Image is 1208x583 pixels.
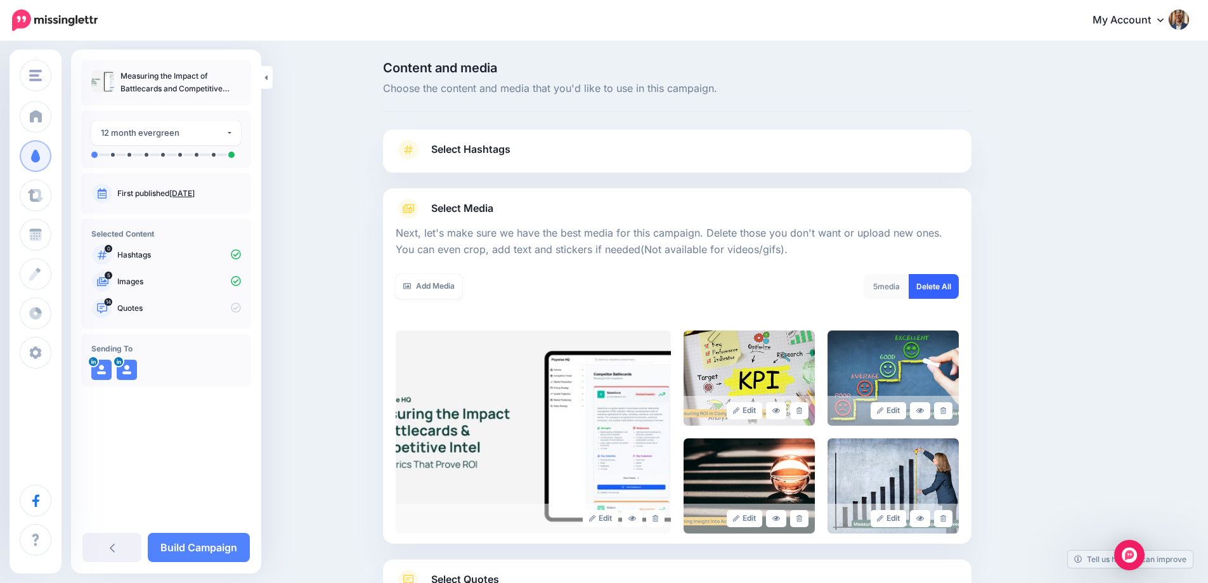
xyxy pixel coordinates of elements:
[105,245,112,252] span: 0
[117,276,241,287] p: Images
[105,298,113,306] span: 14
[101,126,226,140] div: 12 month evergreen
[91,360,112,380] img: user_default_image.png
[396,199,959,219] a: Select Media
[396,331,671,534] img: 275381086a414d4d337ea149d8daf80b_large.jpg
[383,81,971,97] span: Choose the content and media that you'd like to use in this campaign.
[12,10,98,31] img: Missinglettr
[864,274,909,299] div: media
[29,70,42,81] img: menu.png
[117,188,241,199] p: First published
[828,331,959,426] img: 5495b3d761a4fbdafae6517101373f15_large.jpg
[117,249,241,261] p: Hashtags
[396,219,959,534] div: Select Media
[396,274,462,299] a: Add Media
[873,282,878,291] span: 5
[105,272,112,279] span: 5
[91,121,241,145] button: 12 month evergreen
[117,360,137,380] img: user_default_image.png
[117,303,241,314] p: Quotes
[91,70,114,93] img: 275381086a414d4d337ea149d8daf80b_thumb.jpg
[727,510,763,527] a: Edit
[396,225,959,258] p: Next, let's make sure we have the best media for this campaign. Delete those you don't want or up...
[583,510,619,527] a: Edit
[1114,540,1145,570] div: Open Intercom Messenger
[396,140,959,173] a: Select Hashtags
[1080,5,1189,36] a: My Account
[431,200,493,217] span: Select Media
[91,229,241,239] h4: Selected Content
[684,331,815,426] img: 51c66a64f57d192e554b4387d68611ab_large.jpg
[871,510,907,527] a: Edit
[120,70,241,95] p: Measuring the Impact of Battlecards and Competitive Intel: Key Metrics That Prove ROI
[871,402,907,419] a: Edit
[909,274,959,299] a: Delete All
[684,438,815,534] img: 886ec4dfda302e9aa7c0876de04a9938_large.jpg
[727,402,763,419] a: Edit
[431,141,510,158] span: Select Hashtags
[169,188,195,198] a: [DATE]
[1068,551,1193,568] a: Tell us how we can improve
[828,438,959,534] img: 97ed19fc875018ff950a9f87cdb3fa27_large.jpg
[91,344,241,353] h4: Sending To
[383,62,971,74] span: Content and media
